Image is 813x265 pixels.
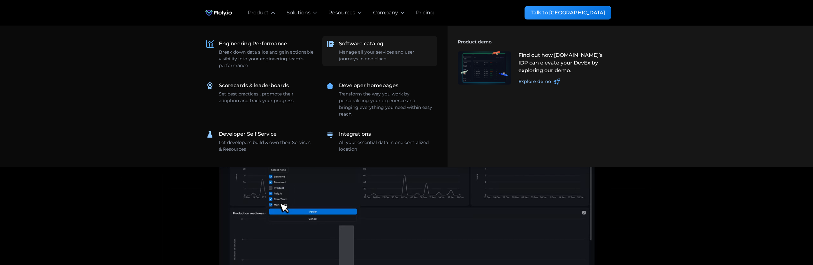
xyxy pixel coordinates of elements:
[219,139,313,153] div: Let developers build & own their Services & Resources
[202,36,317,73] a: Engineering PerformanceBreak down data silos and gain actionable visibility into your engineering...
[322,36,437,66] a: Software catalogManage all your services and user journeys in one place
[322,78,437,121] a: Developer homepagesTransform the way you work by personalizing your experience and bringing every...
[373,9,398,17] div: Company
[531,9,605,17] div: Talk to [GEOGRAPHIC_DATA]
[248,9,269,17] div: Product
[518,51,607,74] div: Find out how [DOMAIN_NAME]’s IDP can elevate your DevEx by exploring our demo.
[202,6,235,19] a: home
[339,91,433,117] div: Transform the way you work by personalizing your experience and bringing everything you need with...
[219,130,277,138] div: Developer Self Service
[219,49,313,69] div: Break down data silos and gain actionable visibility into your engineering team's performance
[328,9,355,17] div: Resources
[219,82,289,89] div: Scorecards & leaderboards
[454,48,611,89] a: Find out how [DOMAIN_NAME]’s IDP can elevate your DevEx by exploring our demo.Explore demo
[202,126,317,156] a: Developer Self ServiceLet developers build & own their Services & Resources
[458,36,611,48] h4: Product demo
[339,130,371,138] div: Integrations
[525,6,611,19] a: Talk to [GEOGRAPHIC_DATA]
[287,9,311,17] div: Solutions
[219,40,287,48] div: Engineering Performance
[219,91,313,104] div: Set best practices , promote their adoption and track your progress
[339,40,383,48] div: Software catalog
[771,223,804,256] iframe: Chatbot
[322,126,437,156] a: IntegrationsAll your essential data in one centralized location
[339,49,433,62] div: Manage all your services and user journeys in one place
[518,78,551,85] div: Explore demo
[339,82,398,89] div: Developer homepages
[202,78,317,108] a: Scorecards & leaderboardsSet best practices , promote their adoption and track your progress
[339,139,433,153] div: All your essential data in one centralized location
[202,6,235,19] img: Rely.io logo
[416,9,434,17] a: Pricing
